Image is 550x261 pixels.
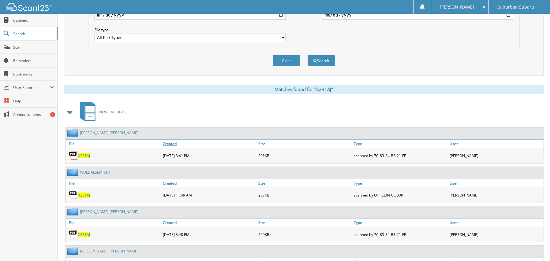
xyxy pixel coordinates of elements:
[67,129,80,137] img: folder2.png
[308,55,335,66] button: Search
[13,58,54,63] span: Reminders
[257,189,352,201] div: 237KB
[66,219,161,227] a: File
[448,179,544,187] a: User
[66,179,161,187] a: File
[80,209,138,214] a: [PERSON_NAME];[PERSON_NAME]
[353,140,448,148] a: Type
[99,109,128,115] span: NEW CAR DEALS
[161,219,257,227] a: Created
[161,140,257,148] a: Created
[353,179,448,187] a: Type
[440,5,474,9] span: [PERSON_NAME]
[50,112,55,117] div: 1
[497,5,534,9] span: Suburban Subaru
[257,228,352,241] div: 299KB
[161,189,257,201] div: [DATE] 11:49 AM
[273,55,300,66] button: Clear
[448,149,544,162] div: [PERSON_NAME]
[257,140,352,148] a: Size
[353,149,448,162] div: scanned by 7C-83-34-B3-21-FF
[322,10,513,20] input: end
[67,247,80,255] img: folder2.png
[95,10,286,20] input: start
[69,230,78,239] img: PDF.png
[448,189,544,201] div: [PERSON_NAME]
[67,208,80,215] img: folder2.png
[257,219,352,227] a: Size
[257,149,352,162] div: 291KB
[448,219,544,227] a: User
[13,31,54,36] span: Search
[13,18,54,23] span: Cabinets
[69,151,78,160] img: PDF.png
[353,189,448,201] div: scanned by OFFICE04 COLOR
[161,228,257,241] div: [DATE] 3:48 PM
[78,232,90,237] a: X231AJ
[95,27,286,32] label: File type
[78,193,90,198] a: X231AJ
[69,190,78,200] img: PDF.png
[66,140,161,148] a: File
[64,85,544,94] div: Matches found for "X231AJ"
[448,140,544,148] a: User
[80,248,138,254] a: [PERSON_NAME];[PERSON_NAME]
[519,232,550,261] iframe: Chat Widget
[353,219,448,227] a: Type
[78,153,90,158] a: X231AJ
[80,170,110,175] a: WOLDAI;SEMHAR
[6,3,52,11] img: scan123-logo-white.svg
[257,179,352,187] a: Size
[13,112,54,117] span: Announcements
[353,228,448,241] div: scanned by 7C-83-34-B3-21-FF
[80,130,138,135] a: [PERSON_NAME];[PERSON_NAME]
[13,85,50,90] span: User Reports
[67,168,80,176] img: folder2.png
[161,179,257,187] a: Created
[13,98,54,104] span: Help
[13,72,54,77] span: Bookmarks
[448,228,544,241] div: [PERSON_NAME]
[76,100,128,124] a: NEW CAR DEALS
[13,45,54,50] span: Scan
[161,149,257,162] div: [DATE] 3:41 PM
